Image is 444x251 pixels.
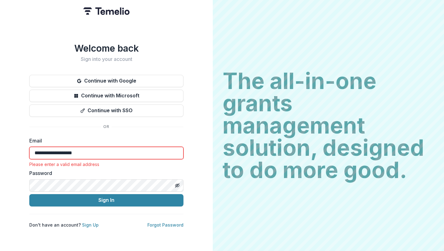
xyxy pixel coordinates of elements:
button: Sign In [29,194,183,206]
p: Don't have an account? [29,222,99,228]
button: Continue with Microsoft [29,90,183,102]
button: Continue with Google [29,75,183,87]
h1: Welcome back [29,43,183,54]
label: Password [29,169,180,177]
a: Sign Up [82,222,99,228]
button: Toggle password visibility [172,181,182,190]
img: Temelio [83,7,129,15]
label: Email [29,137,180,144]
a: Forgot Password [147,222,183,228]
h2: Sign into your account [29,56,183,62]
div: Please enter a valid email address [29,162,183,167]
button: Continue with SSO [29,104,183,117]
